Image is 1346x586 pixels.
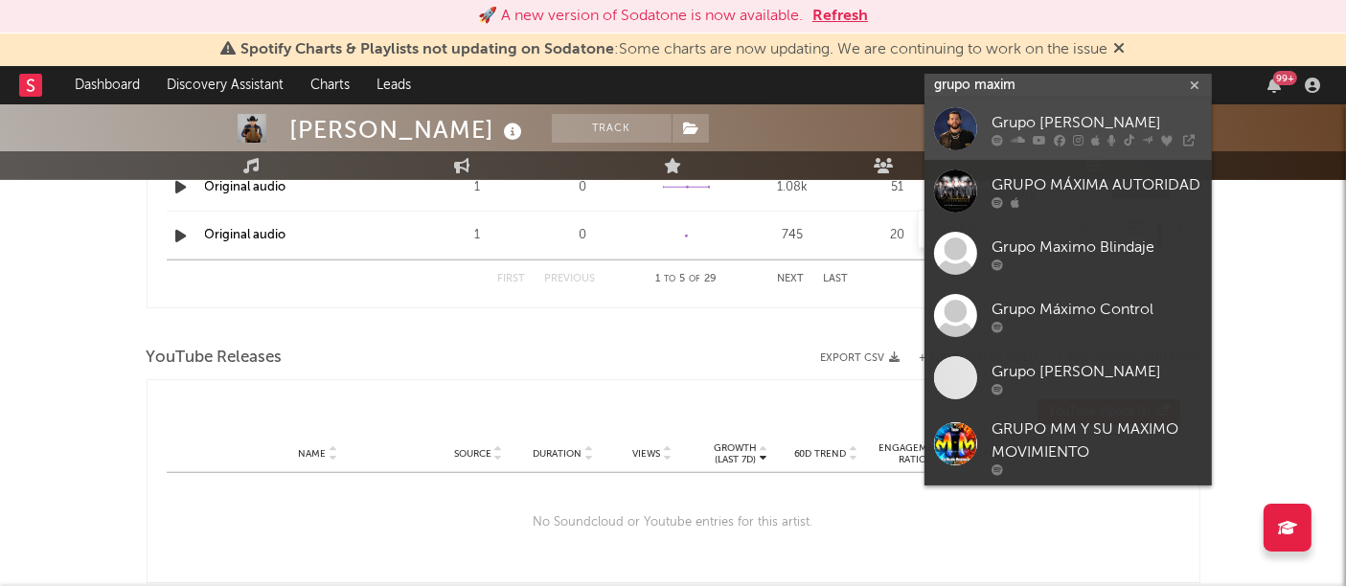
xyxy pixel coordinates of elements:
[778,274,805,284] button: Next
[824,274,849,284] button: Last
[874,442,953,465] span: Engagement Ratio
[363,66,424,104] a: Leads
[632,448,660,460] span: Views
[924,74,1212,98] input: Search for artists
[924,98,1212,160] a: Grupo [PERSON_NAME]
[919,222,1121,237] input: Search by song name or URL
[478,5,803,28] div: 🚀 A new version of Sodatone is now available.
[924,160,1212,222] a: GRUPO MÁXIMA AUTORIDAD
[665,275,676,283] span: to
[429,178,525,197] div: 1
[297,66,363,104] a: Charts
[290,114,528,146] div: [PERSON_NAME]
[205,181,286,193] a: Original audio
[924,409,1212,485] a: GRUPO MM Y SU MAXIMO MOVIMIENTO
[298,448,326,460] span: Name
[821,352,901,364] button: Export CSV
[992,237,1202,259] div: Grupo Maximo Blindaje
[241,42,615,57] span: Spotify Charts & Playlists not updating on Sodatone
[992,174,1202,197] div: GRUPO MÁXIMA AUTORIDAD
[1273,71,1297,85] div: 99 +
[924,347,1212,409] a: Grupo [PERSON_NAME]
[794,448,847,460] span: 60D Trend
[690,275,701,283] span: of
[147,347,283,370] span: YouTube Releases
[454,448,491,460] span: Source
[552,114,672,143] button: Track
[241,42,1108,57] span: : Some charts are now updating. We are continuing to work on the issue
[924,284,1212,347] a: Grupo Máximo Control
[498,274,526,284] button: First
[992,418,1202,464] div: GRUPO MM Y SU MAXIMO MOVIMIENTO
[920,353,1038,364] button: + Add YouTube Video
[924,222,1212,284] a: Grupo Maximo Blindaje
[61,66,153,104] a: Dashboard
[545,274,596,284] button: Previous
[901,353,1038,364] div: + Add YouTube Video
[167,473,1180,573] div: No Soundcloud or Youtube entries for this artist.
[714,454,757,465] p: (Last 7d)
[533,448,582,460] span: Duration
[992,299,1202,322] div: Grupo Máximo Control
[744,178,840,197] div: 1.08k
[1267,78,1281,93] button: 99+
[992,361,1202,384] div: Grupo [PERSON_NAME]
[1114,42,1126,57] span: Dismiss
[634,268,740,291] div: 1 5 29
[714,442,757,454] p: Growth
[992,112,1202,135] div: Grupo [PERSON_NAME]
[850,178,946,197] div: 51
[153,66,297,104] a: Discovery Assistant
[812,5,868,28] button: Refresh
[535,178,630,197] div: 0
